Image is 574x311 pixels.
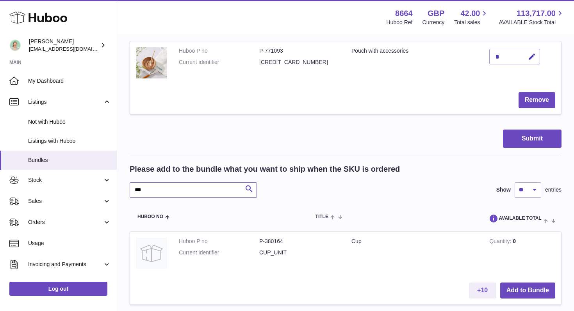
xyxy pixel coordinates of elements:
[29,38,99,53] div: [PERSON_NAME]
[503,130,562,148] button: Submit
[28,118,111,126] span: Not with Huboo
[346,232,483,277] td: Cup
[130,164,400,174] h2: Please add to the bundle what you want to ship when the SKU is ordered
[259,238,340,245] dd: P-380164
[469,283,496,299] button: +10
[519,92,555,108] button: Remove
[259,59,340,66] dd: [CREDIT_CARD_NUMBER]
[545,186,562,194] span: entries
[28,156,111,164] span: Bundles
[136,238,167,269] img: Cup
[137,214,163,219] span: Huboo no
[179,47,259,55] dt: Huboo P no
[486,213,542,224] span: AVAILABLE Total
[489,238,513,246] strong: Quantity
[496,186,511,194] label: Show
[454,19,489,26] span: Total sales
[517,8,556,19] span: 113,717.00
[179,238,259,245] dt: Huboo P no
[28,240,111,247] span: Usage
[422,19,445,26] div: Currency
[500,283,555,299] button: Add to Bundle
[28,261,103,268] span: Invoicing and Payments
[499,19,565,26] span: AVAILABLE Stock Total
[28,176,103,184] span: Stock
[28,77,111,85] span: My Dashboard
[454,8,489,26] a: 42.00 Total sales
[28,197,103,205] span: Sales
[28,98,103,106] span: Listings
[28,137,111,145] span: Listings with Huboo
[387,19,413,26] div: Huboo Ref
[179,249,259,256] dt: Current identifier
[9,39,21,51] img: hello@thefacialcuppingexpert.com
[179,59,259,66] dt: Current identifier
[483,232,561,277] td: 0
[259,249,340,256] dd: CUP_UNIT
[136,47,167,78] img: Pouch with accessories
[395,8,413,19] strong: 8664
[346,41,483,86] td: Pouch with accessories
[29,46,115,52] span: [EMAIL_ADDRESS][DOMAIN_NAME]
[428,8,444,19] strong: GBP
[259,47,340,55] dd: P-771093
[316,214,328,219] span: Title
[28,219,103,226] span: Orders
[460,8,480,19] span: 42.00
[499,8,565,26] a: 113,717.00 AVAILABLE Stock Total
[9,282,107,296] a: Log out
